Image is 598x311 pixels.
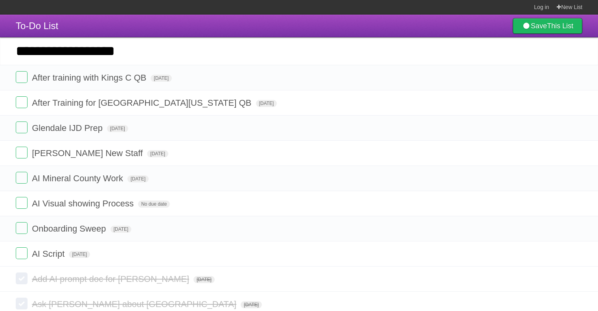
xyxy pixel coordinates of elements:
span: [DATE] [69,251,90,258]
a: SaveThis List [513,18,582,34]
label: Done [16,147,28,158]
span: Add AI prompt doc for [PERSON_NAME] [32,274,191,284]
label: Done [16,222,28,234]
span: Ask [PERSON_NAME] about [GEOGRAPHIC_DATA] [32,299,238,309]
span: [DATE] [241,301,262,308]
span: [DATE] [147,150,168,157]
span: [PERSON_NAME] New Staff [32,148,145,158]
span: [DATE] [110,226,132,233]
span: After Training for [GEOGRAPHIC_DATA][US_STATE] QB [32,98,253,108]
label: Done [16,197,28,209]
span: Glendale IJD Prep [32,123,105,133]
span: [DATE] [193,276,215,283]
label: Done [16,172,28,184]
span: After training with Kings C QB [32,73,148,83]
label: Done [16,121,28,133]
label: Done [16,272,28,284]
label: Done [16,71,28,83]
span: [DATE] [107,125,128,132]
b: This List [547,22,573,30]
span: To-Do List [16,20,58,31]
label: Done [16,298,28,309]
span: Onboarding Sweep [32,224,108,234]
label: Done [16,96,28,108]
span: AI Script [32,249,66,259]
span: [DATE] [151,75,172,82]
span: AI Mineral County Work [32,173,125,183]
span: [DATE] [256,100,277,107]
span: AI Visual showing Process [32,199,136,208]
label: Done [16,247,28,259]
span: No due date [138,201,170,208]
span: [DATE] [127,175,149,182]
